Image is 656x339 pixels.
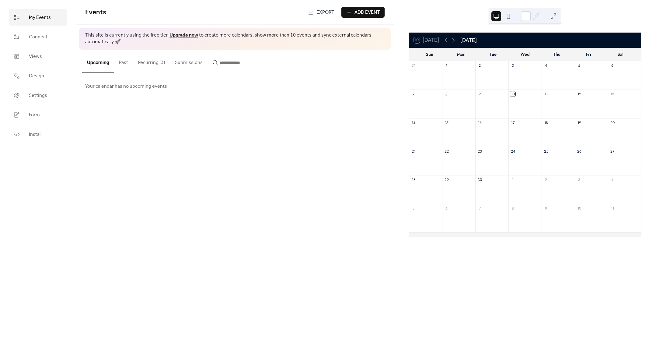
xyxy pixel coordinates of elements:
div: 7 [477,206,482,211]
span: Form [29,111,40,119]
button: Past [114,50,133,72]
span: My Events [29,14,51,21]
div: Wed [509,48,541,61]
span: Events [85,6,106,19]
div: Thu [541,48,573,61]
div: 10 [577,206,582,211]
div: Tue [477,48,509,61]
span: Add Event [354,9,380,16]
a: Design [9,68,67,84]
a: Upgrade now [169,30,198,40]
button: Upcoming [82,50,114,73]
div: 24 [510,149,515,154]
div: 3 [510,63,515,68]
span: Settings [29,92,47,99]
div: 22 [444,149,449,154]
div: 1 [510,177,515,182]
div: Sat [605,48,636,61]
a: Connect [9,29,67,45]
a: Form [9,107,67,123]
span: Design [29,72,44,80]
div: 18 [543,120,549,125]
span: Connect [29,34,47,41]
div: Mon [445,48,477,61]
div: 9 [477,91,482,97]
div: 28 [411,177,416,182]
div: 15 [444,120,449,125]
div: 6 [444,206,449,211]
div: 13 [610,91,615,97]
div: 5 [411,206,416,211]
div: 4 [543,63,549,68]
a: Export [303,7,339,18]
span: Your calendar has no upcoming events [85,83,167,90]
button: Recurring (3) [133,50,170,72]
span: This site is currently using the free tier. to create more calendars, show more than 10 events an... [85,32,385,46]
div: 16 [477,120,482,125]
div: 12 [577,91,582,97]
div: 7 [411,91,416,97]
div: 2 [477,63,482,68]
div: 1 [444,63,449,68]
a: Install [9,126,67,143]
div: 8 [510,206,515,211]
span: Views [29,53,42,60]
div: 4 [610,177,615,182]
a: Settings [9,87,67,104]
div: 8 [444,91,449,97]
a: Views [9,48,67,65]
div: 11 [543,91,549,97]
div: 6 [610,63,615,68]
div: 2 [543,177,549,182]
div: 5 [577,63,582,68]
span: Export [316,9,334,16]
div: 26 [577,149,582,154]
div: 19 [577,120,582,125]
button: Add Event [341,7,385,18]
div: 25 [543,149,549,154]
div: 20 [610,120,615,125]
div: 3 [577,177,582,182]
div: 30 [477,177,482,182]
div: 17 [510,120,515,125]
div: 27 [610,149,615,154]
div: 29 [444,177,449,182]
div: 9 [543,206,549,211]
div: 10 [510,91,515,97]
a: My Events [9,9,67,26]
span: Install [29,131,41,138]
div: 23 [477,149,482,154]
div: 11 [610,206,615,211]
div: Fri [573,48,604,61]
div: 31 [411,63,416,68]
button: Submissions [170,50,208,72]
div: Sun [414,48,445,61]
div: 21 [411,149,416,154]
div: 14 [411,120,416,125]
div: [DATE] [460,36,477,44]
